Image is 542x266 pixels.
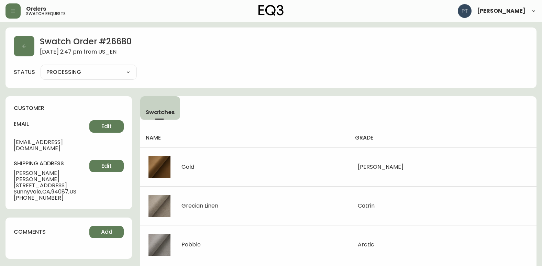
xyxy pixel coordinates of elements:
label: status [14,68,35,76]
h4: shipping address [14,160,89,167]
h4: email [14,120,89,128]
span: Sunnyvale , CA , 94087 , US [14,189,89,195]
span: [STREET_ADDRESS] [14,182,89,189]
span: [PERSON_NAME] [477,8,526,14]
img: logo [258,5,284,16]
div: Pebble [181,242,201,248]
img: 986dcd8e1aab7847125929f325458823 [458,4,472,18]
span: Edit [101,123,112,130]
h5: swatch requests [26,12,66,16]
button: Edit [89,160,124,172]
div: Grecian Linen [181,203,218,209]
button: Add [89,226,124,238]
h4: name [146,134,344,142]
h2: Swatch Order # 26680 [40,36,132,49]
button: Edit [89,120,124,133]
span: Orders [26,6,46,12]
span: [EMAIL_ADDRESS][DOMAIN_NAME] [14,139,89,152]
h4: comments [14,228,46,236]
span: [PERSON_NAME] [PERSON_NAME] [14,170,89,182]
img: fadb2c8e-eb1c-4210-b4d3-0289bf221173.jpg-thumb.jpg [148,234,170,256]
div: Gold [181,164,194,170]
span: Catrin [358,202,375,210]
span: Add [101,228,112,236]
span: Arctic [358,241,374,248]
h4: customer [14,104,124,112]
span: [PERSON_NAME] [358,163,403,171]
img: 2bacbbbb-3a2a-4787-bfe4-fa0625794984.jpg-thumb.jpg [148,156,170,178]
h4: grade [355,134,531,142]
span: [DATE] 2:47 pm from US_EN [40,49,132,56]
img: a6a3f33a-fa5c-4a1c-8ac3-8c7e8499e64e.jpg-thumb.jpg [148,195,170,217]
span: Swatches [146,109,175,116]
span: [PHONE_NUMBER] [14,195,89,201]
span: Edit [101,162,112,170]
